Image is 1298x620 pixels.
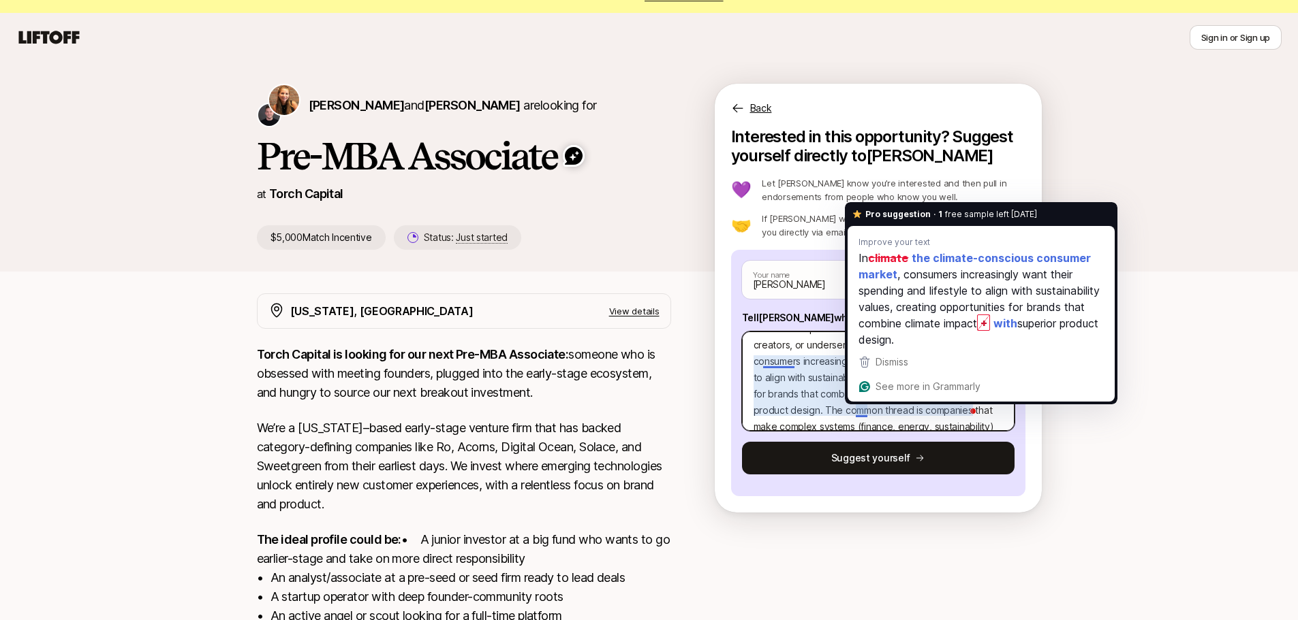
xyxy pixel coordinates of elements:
img: Christopher Harper [258,104,280,126]
p: Let [PERSON_NAME] know you’re interested and then pull in endorsements from people who know you w... [762,176,1025,203]
span: [PERSON_NAME] [309,98,405,112]
a: Torch Capital [269,186,343,201]
p: We’re a [US_STATE]–based early-stage venture firm that has backed category-defining companies lik... [257,419,671,514]
p: someone who is obsessed with meeting founders, plugged into the early-stage ecosystem, and hungry... [257,345,671,402]
p: Tell [PERSON_NAME] why this opportunity could be a good fit [742,310,1015,326]
p: Back [750,100,772,116]
p: Status: [424,229,508,246]
p: Interested in this opportunity? Suggest yourself directly to [PERSON_NAME] [731,127,1025,165]
p: If [PERSON_NAME] would like to meet you, they will reach out to you directly via email. [762,212,1025,239]
button: Suggest yourself [742,442,1015,474]
p: 💜 [731,182,752,198]
span: and [404,98,520,112]
button: Sign in or Sign up [1190,25,1282,50]
img: Katie Reiner [269,85,299,115]
p: $5,000 Match Incentive [257,225,386,250]
p: View details [609,304,660,318]
span: [PERSON_NAME] [424,98,521,112]
strong: Torch Capital is looking for our next Pre-MBA Associate: [257,347,569,361]
span: Just started [456,231,508,244]
p: 🤝 [731,217,752,233]
p: are looking for [309,96,597,115]
p: [US_STATE], [GEOGRAPHIC_DATA] [290,302,474,320]
p: at [257,185,266,203]
h1: Pre-MBA Associate [257,135,671,176]
strong: The ideal profile could be: [257,532,401,546]
textarea: To enrich screen reader interactions, please activate Accessibility in Grammarly extension settings [742,331,1015,431]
